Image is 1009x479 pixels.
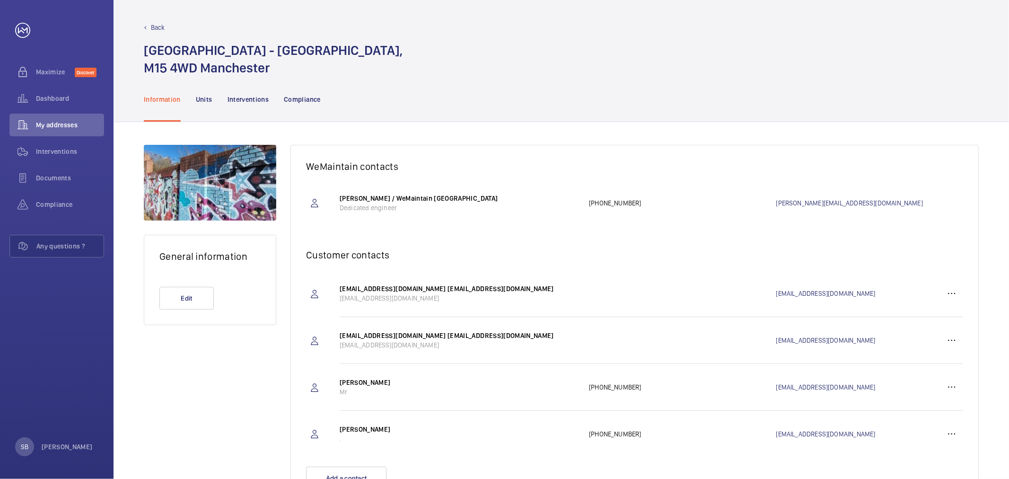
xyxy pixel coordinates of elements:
p: [EMAIL_ADDRESS][DOMAIN_NAME] [EMAIL_ADDRESS][DOMAIN_NAME] [340,284,579,293]
p: [PERSON_NAME] / WeMaintain [GEOGRAPHIC_DATA] [340,194,579,203]
p: [PHONE_NUMBER] [589,429,776,439]
a: [EMAIL_ADDRESS][DOMAIN_NAME] [776,336,940,345]
p: Units [196,95,212,104]
h2: General information [159,250,261,262]
span: Any questions ? [36,241,104,251]
span: Dashboard [36,94,104,103]
p: SB [21,442,28,452]
p: [EMAIL_ADDRESS][DOMAIN_NAME] [EMAIL_ADDRESS][DOMAIN_NAME] [340,331,579,340]
p: Back [151,23,165,32]
button: Edit [159,287,214,310]
p: [EMAIL_ADDRESS][DOMAIN_NAME] [340,293,579,303]
span: Discover [75,68,97,77]
span: Documents [36,173,104,183]
span: Interventions [36,147,104,156]
h2: Customer contacts [306,249,963,261]
p: . [340,434,579,444]
p: Compliance [284,95,321,104]
p: [EMAIL_ADDRESS][DOMAIN_NAME] [340,340,579,350]
h2: WeMaintain contacts [306,160,963,172]
p: [PERSON_NAME] [42,442,93,452]
a: [PERSON_NAME][EMAIL_ADDRESS][DOMAIN_NAME] [776,198,963,208]
p: Interventions [228,95,269,104]
p: [PERSON_NAME] [340,425,579,434]
a: [EMAIL_ADDRESS][DOMAIN_NAME] [776,382,940,392]
p: Dedicated engineer [340,203,579,213]
p: Information [144,95,181,104]
span: Compliance [36,200,104,209]
a: [EMAIL_ADDRESS][DOMAIN_NAME] [776,289,940,298]
p: Mr [340,387,579,397]
p: [PERSON_NAME] [340,378,579,387]
a: [EMAIL_ADDRESS][DOMAIN_NAME] [776,429,940,439]
p: [PHONE_NUMBER] [589,382,776,392]
p: [PHONE_NUMBER] [589,198,776,208]
span: My addresses [36,120,104,130]
h1: [GEOGRAPHIC_DATA] - [GEOGRAPHIC_DATA], M15 4WD Manchester [144,42,403,77]
span: Maximize [36,67,75,77]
